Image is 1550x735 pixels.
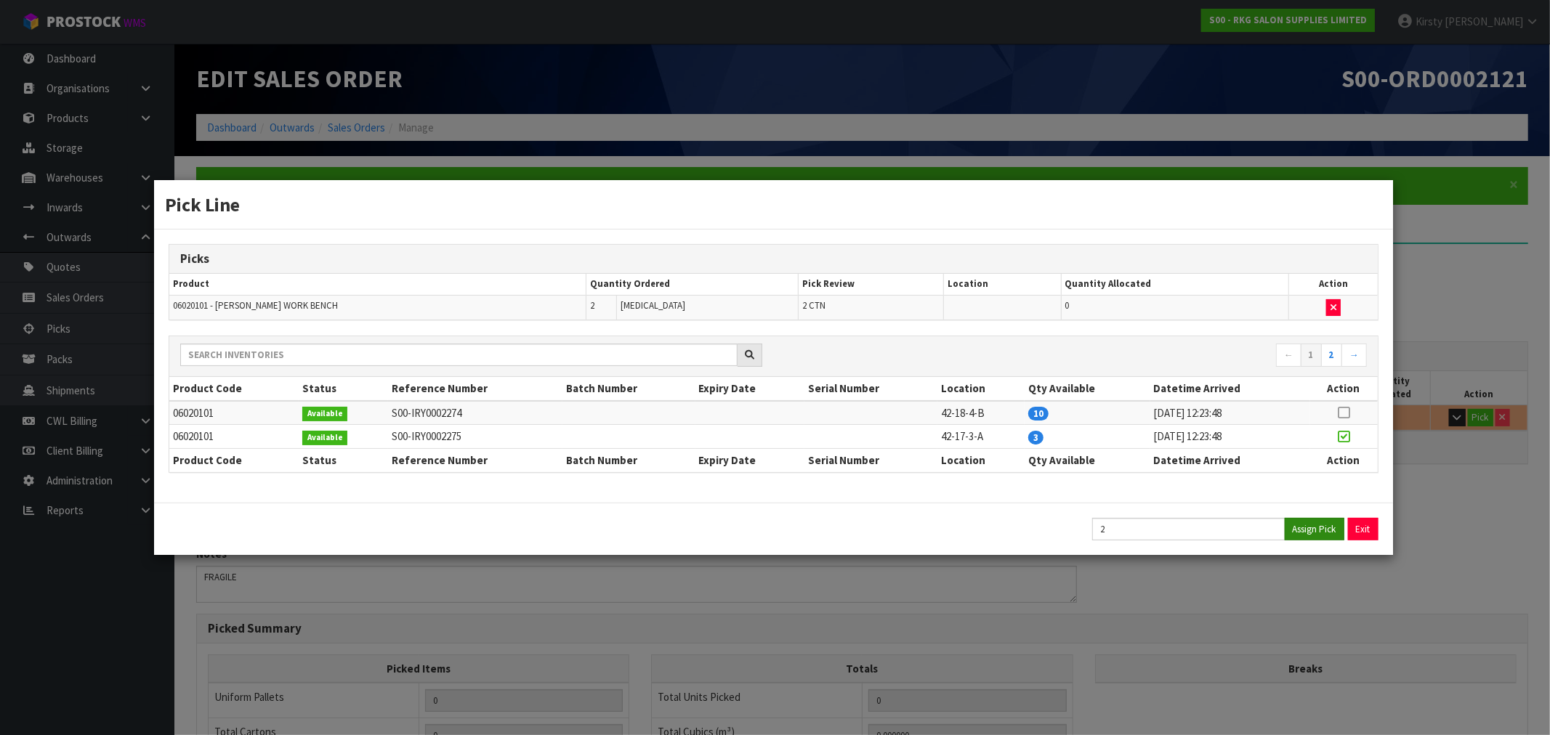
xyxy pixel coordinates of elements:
th: Pick Review [798,274,943,295]
nav: Page navigation [784,344,1366,369]
span: 06020101 - [PERSON_NAME] WORK BENCH [173,299,338,312]
td: 06020101 [169,401,299,425]
th: Qty Available [1025,377,1150,400]
a: 2 [1321,344,1342,367]
th: Reference Number [388,449,562,472]
span: Available [302,407,348,421]
span: [MEDICAL_DATA] [621,299,685,312]
th: Datetime Arrived [1150,449,1310,472]
td: S00-IRY0002275 [388,425,562,449]
td: S00-IRY0002274 [388,401,562,425]
th: Status [299,377,388,400]
th: Quantity Allocated [1061,274,1289,295]
input: Quantity Picked [1092,518,1285,540]
h3: Picks [180,252,1366,266]
span: 3 [1028,431,1044,444]
a: 1 [1301,344,1322,367]
th: Qty Available [1025,449,1150,472]
button: Exit [1348,518,1379,540]
th: Batch Number [562,449,695,472]
th: Reference Number [388,377,562,400]
td: [DATE] 12:23:48 [1150,425,1310,449]
span: Available [302,431,348,445]
th: Status [299,449,388,472]
th: Location [937,377,1025,400]
button: Assign Pick [1285,518,1344,540]
th: Location [937,449,1025,472]
th: Serial Number [804,449,937,472]
td: 42-18-4-B [937,401,1025,425]
th: Product Code [169,449,299,472]
th: Quantity Ordered [586,274,798,295]
a: → [1341,344,1367,367]
span: 2 CTN [802,299,826,312]
h3: Pick Line [165,191,1381,218]
span: 10 [1028,407,1049,421]
th: Action [1310,377,1378,400]
th: Expiry Date [695,377,805,400]
th: Batch Number [562,377,695,400]
a: ← [1276,344,1301,367]
th: Location [944,274,1062,295]
span: 2 [590,299,594,312]
td: 06020101 [169,425,299,449]
th: Product [169,274,586,295]
th: Action [1310,449,1378,472]
th: Datetime Arrived [1150,377,1310,400]
input: Search inventories [180,344,738,366]
th: Product Code [169,377,299,400]
span: 0 [1065,299,1070,312]
th: Action [1289,274,1378,295]
th: Serial Number [804,377,937,400]
td: 42-17-3-A [937,425,1025,449]
th: Expiry Date [695,449,805,472]
td: [DATE] 12:23:48 [1150,401,1310,425]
